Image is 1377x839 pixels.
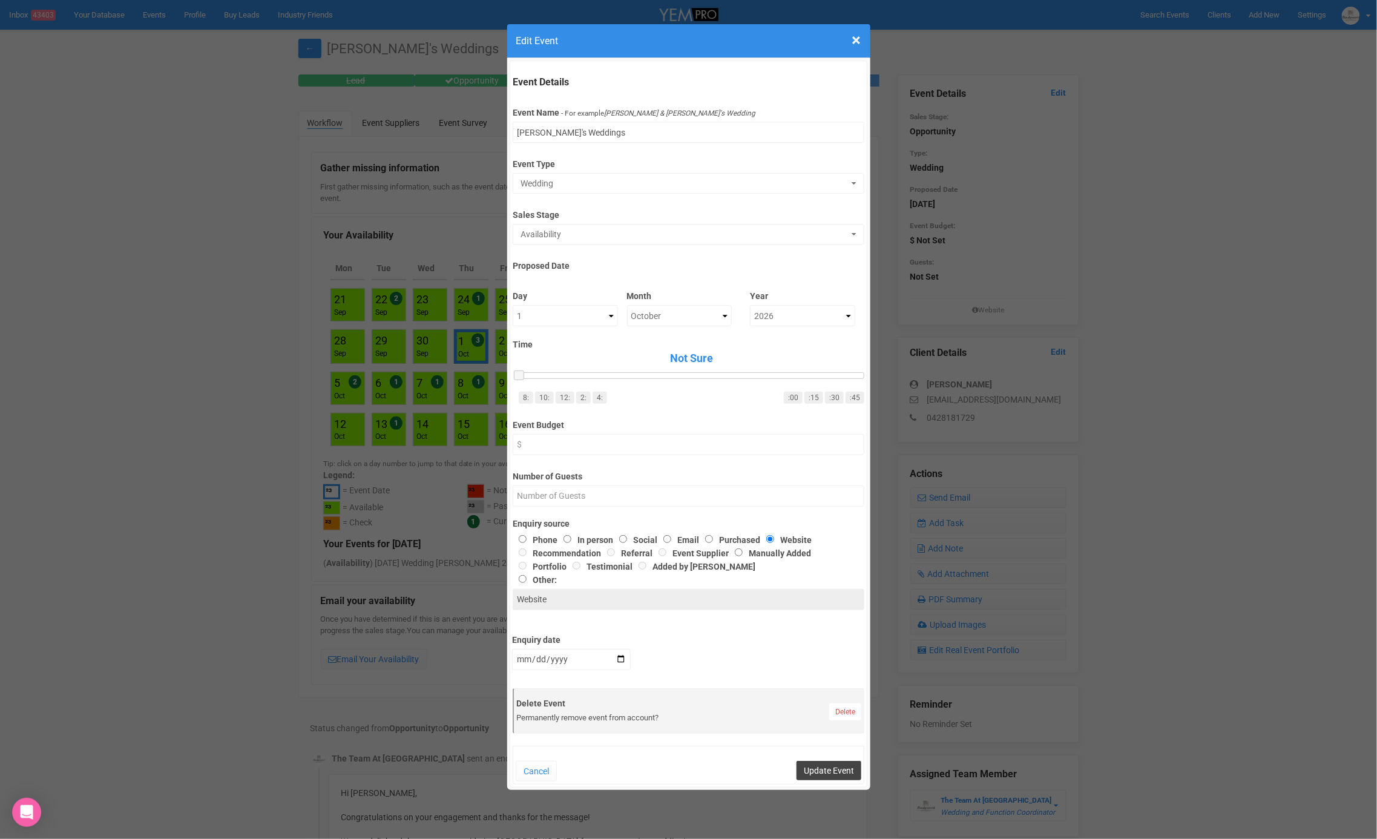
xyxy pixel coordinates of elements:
button: Cancel [516,761,557,781]
label: Year [750,286,855,302]
label: In person [557,535,613,545]
a: 12: [556,392,574,404]
label: Proposed Date [513,255,864,272]
label: Month [627,286,732,302]
label: Enquiry date [512,630,631,646]
input: Number of Guests [513,485,864,507]
a: :45 [846,392,864,404]
span: Not Sure [519,350,864,366]
label: Referral [601,548,652,558]
a: 4: [593,392,607,404]
a: :30 [825,392,844,404]
label: Manually Added [729,548,811,558]
button: Update Event [797,761,861,780]
label: Number of Guests [513,466,864,482]
label: Phone [513,535,557,545]
a: 10: [535,392,554,404]
small: - For example [561,109,755,117]
label: Recommendation [513,548,601,558]
a: Delete [829,703,861,720]
label: Portfolio [513,562,567,571]
label: Event Budget [513,415,864,431]
label: Email [657,535,699,545]
span: Availability [521,228,849,240]
span: × [852,30,861,50]
label: Added by [PERSON_NAME] [633,562,755,571]
label: Event Type [513,154,864,170]
input: $ [513,434,864,455]
label: Delete Event [516,697,861,709]
a: 8: [519,392,533,404]
label: Event Name [513,107,559,119]
label: Event Supplier [652,548,729,558]
span: Wedding [521,177,849,189]
legend: Event Details [513,76,864,90]
div: Permanently remove event from account? [516,712,861,724]
label: Website [760,535,812,545]
div: Open Intercom Messenger [12,798,41,827]
label: Enquiry source [513,518,864,530]
a: 2: [576,392,591,404]
input: Event Name [513,122,864,143]
label: Sales Stage [513,205,864,221]
label: Day [513,286,618,302]
label: Other: [513,573,847,586]
h4: Edit Event [516,33,861,48]
label: Purchased [699,535,760,545]
label: Testimonial [567,562,633,571]
label: Time [513,338,864,350]
a: :15 [804,392,823,404]
a: :00 [784,392,803,404]
i: [PERSON_NAME] & [PERSON_NAME]'s Wedding [604,109,755,117]
label: Social [613,535,657,545]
